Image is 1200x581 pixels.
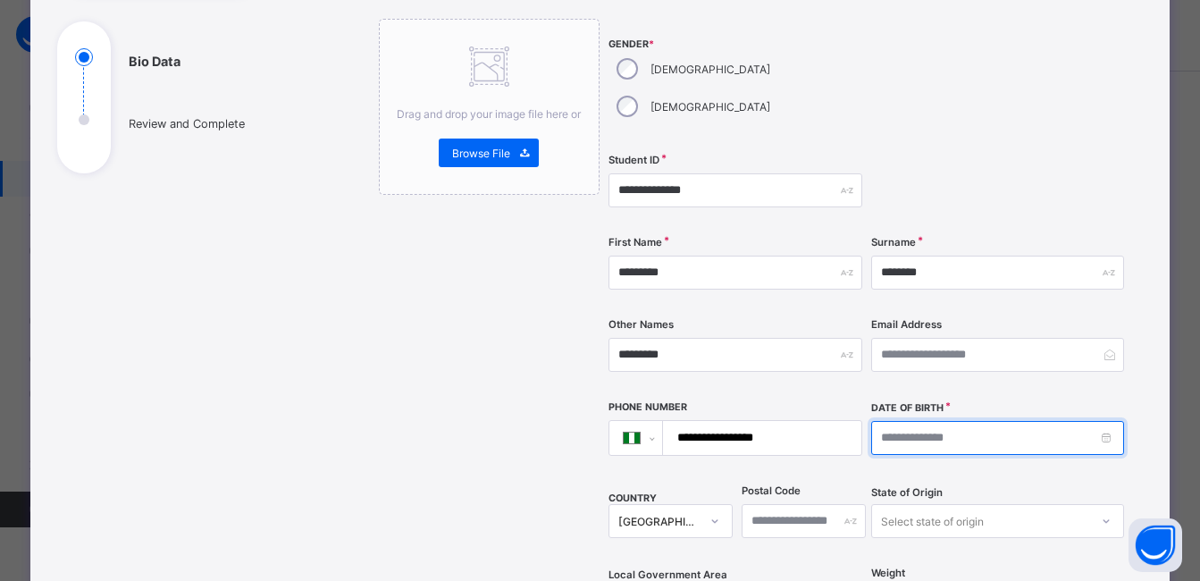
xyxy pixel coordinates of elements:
span: Drag and drop your image file here or [397,107,581,121]
label: [DEMOGRAPHIC_DATA] [650,63,770,76]
label: Surname [871,236,916,248]
label: Email Address [871,318,942,331]
label: Weight [871,567,905,579]
button: Open asap [1129,518,1182,572]
span: COUNTRY [608,493,657,504]
div: Select state of origin [881,504,984,538]
label: Student ID [608,154,659,166]
div: Drag and drop your image file here orBrowse File [379,19,600,195]
label: Other Names [608,318,674,331]
label: First Name [608,236,662,248]
div: [GEOGRAPHIC_DATA] [618,515,700,528]
span: Browse File [452,147,510,160]
span: Gender [608,38,861,50]
label: Phone Number [608,401,687,413]
span: Local Government Area [608,568,727,581]
label: [DEMOGRAPHIC_DATA] [650,100,770,114]
span: State of Origin [871,486,943,499]
label: Postal Code [742,484,801,497]
label: Date of Birth [871,402,944,414]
